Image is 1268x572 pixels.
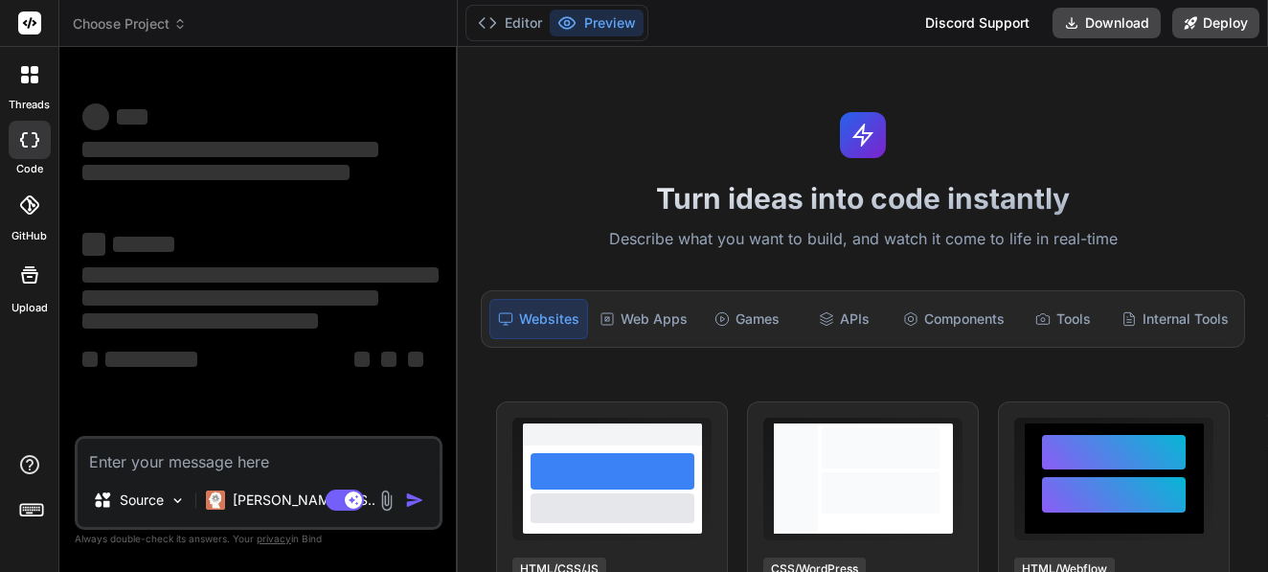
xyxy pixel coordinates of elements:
[9,97,50,113] label: threads
[233,491,375,510] p: [PERSON_NAME] 4 S..
[206,491,225,510] img: Claude 4 Sonnet
[82,313,318,329] span: ‌
[354,352,370,367] span: ‌
[375,490,397,512] img: attachment
[408,352,423,367] span: ‌
[470,10,550,36] button: Editor
[699,299,793,339] div: Games
[11,228,47,244] label: GitHub
[257,533,291,544] span: privacy
[914,8,1041,38] div: Discord Support
[82,290,378,306] span: ‌
[105,352,197,367] span: ‌
[469,181,1257,216] h1: Turn ideas into code instantly
[82,352,98,367] span: ‌
[592,299,695,339] div: Web Apps
[82,233,105,256] span: ‌
[11,300,48,316] label: Upload
[405,491,424,510] img: icon
[117,109,147,125] span: ‌
[120,491,164,510] p: Source
[798,299,892,339] div: APIs
[82,142,378,157] span: ‌
[73,14,187,34] span: Choose Project
[469,227,1257,252] p: Describe what you want to build, and watch it come to life in real-time
[1114,299,1236,339] div: Internal Tools
[489,299,588,339] div: Websites
[895,299,1012,339] div: Components
[16,161,43,177] label: code
[82,103,109,130] span: ‌
[1016,299,1110,339] div: Tools
[75,530,442,548] p: Always double-check its answers. Your in Bind
[1053,8,1161,38] button: Download
[82,267,439,283] span: ‌
[113,237,174,252] span: ‌
[82,165,350,180] span: ‌
[381,352,396,367] span: ‌
[1172,8,1259,38] button: Deploy
[170,492,186,509] img: Pick Models
[550,10,644,36] button: Preview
